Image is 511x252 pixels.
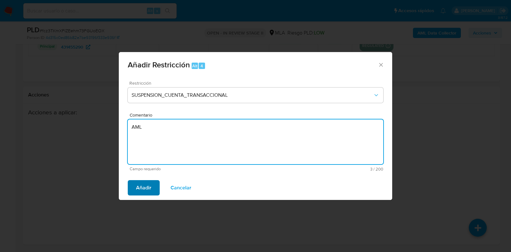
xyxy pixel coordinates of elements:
[130,113,385,118] span: Comentario
[129,81,385,85] span: Restricción
[201,63,203,69] span: 4
[192,63,197,69] span: Alt
[136,181,151,195] span: Añadir
[128,88,383,103] button: Restriction
[256,167,383,171] span: Máximo 200 caracteres
[128,119,383,164] textarea: AML
[132,92,373,98] span: SUSPENSION_CUENTA_TRANSACCIONAL
[128,59,190,70] span: Añadir Restricción
[130,167,256,171] span: Campo requerido
[171,181,191,195] span: Cancelar
[128,180,160,195] button: Añadir
[378,62,384,67] button: Cerrar ventana
[162,180,200,195] button: Cancelar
